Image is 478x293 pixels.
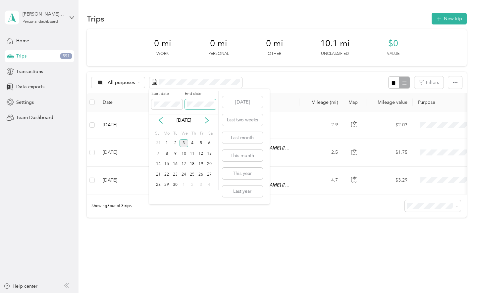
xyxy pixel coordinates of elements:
div: 18 [188,160,197,168]
button: Last year [222,186,263,197]
div: Fr [199,129,205,138]
div: 16 [171,160,180,168]
div: 19 [196,160,205,168]
iframe: Everlance-gr Chat Button Frame [441,256,478,293]
div: 14 [154,160,163,168]
div: 25 [188,170,197,179]
span: [PERSON_NAME] Toyota of [PERSON_NAME] ([STREET_ADDRESS][PERSON_NAME]) [184,182,364,188]
div: 6 [205,139,214,147]
div: 12 [196,149,205,158]
td: [DATE] [97,111,147,139]
span: Data exports [16,83,44,90]
div: 8 [162,149,171,158]
div: 1 [180,181,188,189]
div: Su [154,129,160,138]
div: 3 [180,139,188,147]
th: Mileage value [366,93,413,111]
div: 23 [171,170,180,179]
td: $2.03 [366,111,413,139]
span: 10.1 mi [320,38,350,49]
span: Home [16,37,29,44]
div: 9 [171,149,180,158]
button: This month [222,150,263,161]
div: 10 [180,149,188,158]
div: 4 [205,181,214,189]
div: 22 [162,170,171,179]
div: 5 [196,139,205,147]
div: 3 [196,181,205,189]
div: Th [190,129,196,138]
div: 4 [188,139,197,147]
td: [DATE] [97,139,147,166]
div: 1 [162,139,171,147]
div: 2 [188,181,197,189]
div: 11 [188,149,197,158]
div: 31 [154,139,163,147]
span: Settings [16,99,34,106]
p: Value [387,51,399,57]
span: Transactions [16,68,43,75]
button: This year [222,168,263,179]
label: Start date [151,91,183,97]
td: [DATE] [97,167,147,194]
td: $3.29 [366,167,413,194]
div: 29 [162,181,171,189]
button: Last two weeks [222,114,263,126]
div: Tu [172,129,178,138]
span: 0 mi [210,38,227,49]
div: 26 [196,170,205,179]
th: Map [343,93,366,111]
button: [DATE] [222,96,263,108]
span: $0 [388,38,398,49]
div: 13 [205,149,214,158]
div: Personal dashboard [23,20,58,24]
span: 0 mi [154,38,171,49]
div: Sa [207,129,214,138]
div: 30 [171,181,180,189]
h1: Trips [87,15,104,22]
td: 2.9 [299,111,343,139]
div: 2 [171,139,180,147]
p: Other [268,51,281,57]
div: 7 [154,149,163,158]
button: New trip [432,13,467,24]
p: Unclassified [321,51,349,57]
div: 28 [154,181,163,189]
div: Mo [163,129,170,138]
th: Mileage (mi) [299,93,343,111]
div: 21 [154,170,163,179]
div: 24 [180,170,188,179]
td: 4.7 [299,167,343,194]
p: Work [156,51,169,57]
p: Personal [208,51,229,57]
p: [DATE] [170,117,198,124]
span: 591 [60,53,72,59]
span: 0 mi [266,38,283,49]
span: Showing 3 out of 3 trips [87,203,132,209]
button: Help center [4,283,37,290]
div: 17 [180,160,188,168]
span: Team Dashboard [16,114,53,121]
div: 20 [205,160,214,168]
div: 27 [205,170,214,179]
div: We [181,129,188,138]
div: 15 [162,160,171,168]
th: Date [97,93,147,111]
span: Trips [16,53,27,60]
td: $1.75 [366,139,413,166]
th: Locations [147,93,299,111]
span: [PERSON_NAME] Toyota of [PERSON_NAME] ([STREET_ADDRESS][PERSON_NAME]) [184,145,364,151]
td: 2.5 [299,139,343,166]
span: All purposes [108,80,135,85]
label: End date [185,91,216,97]
div: [PERSON_NAME][EMAIL_ADDRESS][PERSON_NAME][DOMAIN_NAME] [23,11,64,18]
button: Filters [414,76,444,89]
button: Last month [222,132,263,144]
